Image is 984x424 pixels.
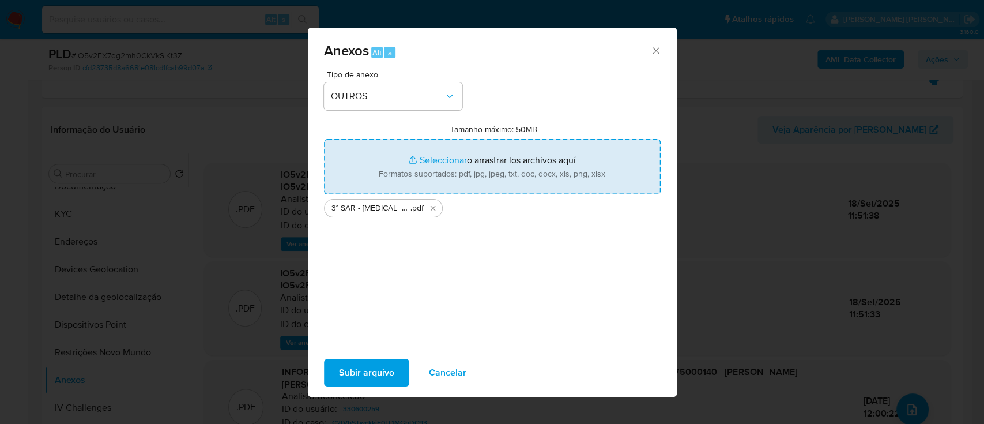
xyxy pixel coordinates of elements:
[426,201,440,215] button: Eliminar 3° SAR - XXXXX - CNPJ 21699675000140 - C M DE ARAUJO NETO.pdf
[650,45,661,55] button: Cerrar
[410,202,424,214] span: .pdf
[372,47,382,58] span: Alt
[324,194,661,217] ul: Archivos seleccionados
[331,202,410,214] span: 3° SAR - [MEDICAL_DATA] - CNPJ 21699675000140 - [PERSON_NAME] [PERSON_NAME]
[414,359,481,387] button: Cancelar
[429,360,466,385] span: Cancelar
[331,91,444,102] span: OUTROS
[324,82,462,110] button: OUTROS
[450,124,537,134] label: Tamanho máximo: 50MB
[324,40,369,61] span: Anexos
[339,360,394,385] span: Subir arquivo
[327,70,465,78] span: Tipo de anexo
[388,47,392,58] span: a
[324,359,409,387] button: Subir arquivo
